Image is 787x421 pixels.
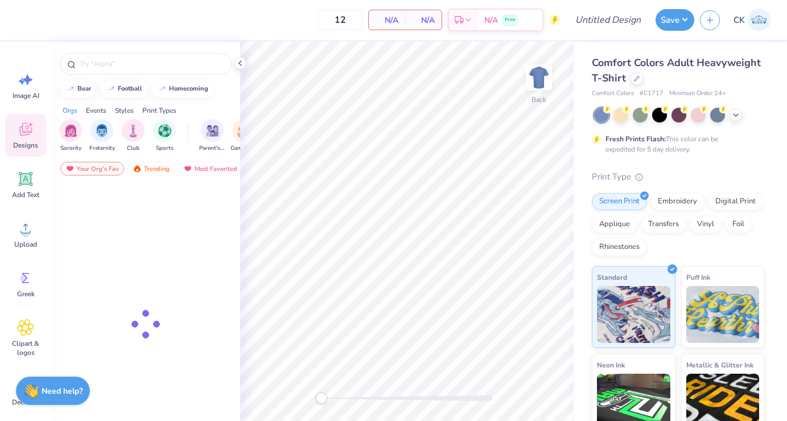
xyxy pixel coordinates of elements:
div: Applique [592,216,637,233]
span: CK [734,14,745,27]
span: Sports [156,144,174,153]
input: – – [318,10,362,30]
button: filter button [59,119,82,153]
button: filter button [199,119,225,153]
div: Accessibility label [316,393,327,404]
img: Puff Ink [686,286,760,343]
span: Add Text [12,190,39,199]
img: trend_line.gif [158,85,167,92]
input: Try "Alpha" [79,58,224,70]
button: filter button [153,119,176,153]
button: filter button [230,119,257,153]
span: Comfort Colors Adult Heavyweight T-Shirt [592,56,761,85]
img: trend_line.gif [106,85,116,92]
div: filter for Sorority [59,119,82,153]
span: Greek [17,289,35,299]
span: Fraternity [89,144,115,153]
span: Designs [13,141,38,150]
span: N/A [484,14,498,26]
span: N/A [412,14,435,26]
span: Free [505,16,516,24]
img: Fraternity Image [96,124,108,137]
img: Club Image [127,124,139,137]
img: Chris Kolbas [748,9,770,31]
button: filter button [122,119,145,153]
div: homecoming [169,85,208,92]
span: Sorority [60,144,81,153]
img: most_fav.gif [183,165,192,173]
div: Rhinestones [592,239,647,256]
img: Back [528,66,550,89]
span: Decorate [12,398,39,407]
button: homecoming [151,80,213,97]
div: filter for Club [122,119,145,153]
div: Foil [725,216,752,233]
div: Digital Print [708,193,763,210]
div: Print Type [592,170,764,183]
strong: Fresh Prints Flash: [605,134,666,144]
span: Minimum Order: 24 + [669,89,726,99]
div: This color can be expedited for 5 day delivery. [605,134,745,154]
div: Vinyl [690,216,722,233]
div: Screen Print [592,193,647,210]
div: filter for Game Day [230,119,257,153]
div: Orgs [63,105,77,116]
span: Neon Ink [597,359,625,371]
span: # C1717 [640,89,664,99]
strong: Need help? [42,386,83,397]
div: Events [86,105,106,116]
img: Sorority Image [64,124,77,137]
button: filter button [89,119,115,153]
span: Club [127,144,139,153]
div: bear [77,85,91,92]
div: Transfers [641,216,686,233]
img: Sports Image [158,124,171,137]
span: Metallic & Glitter Ink [686,359,753,371]
span: Puff Ink [686,271,710,283]
span: Game Day [230,144,257,153]
div: Your Org's Fav [60,162,124,175]
img: Parent's Weekend Image [206,124,219,137]
div: Back [531,95,546,105]
span: N/A [376,14,398,26]
button: Save [656,9,694,31]
span: Parent's Weekend [199,144,225,153]
img: Standard [597,286,670,343]
div: football [118,85,142,92]
span: Clipart & logos [7,339,44,357]
div: Embroidery [650,193,704,210]
div: Trending [127,162,175,175]
div: Most Favorited [178,162,242,175]
img: trending.gif [133,165,142,173]
div: filter for Sports [153,119,176,153]
button: bear [60,80,96,97]
div: Styles [115,105,134,116]
img: Game Day Image [237,124,250,137]
div: filter for Fraternity [89,119,115,153]
img: most_fav.gif [65,165,75,173]
button: football [100,80,147,97]
span: Standard [597,271,627,283]
div: filter for Parent's Weekend [199,119,225,153]
input: Untitled Design [566,9,650,31]
span: Comfort Colors [592,89,634,99]
img: trend_line.gif [66,85,75,92]
a: CK [728,9,776,31]
span: Image AI [13,91,39,100]
span: Upload [14,240,37,249]
div: Print Types [142,105,176,116]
